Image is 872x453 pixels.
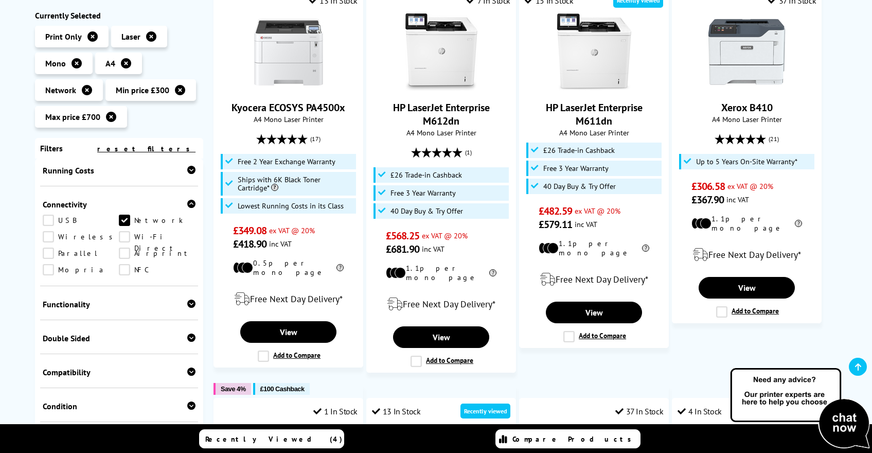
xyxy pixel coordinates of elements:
li: 0.5p per mono page [233,258,344,277]
div: Currently Selected [35,10,204,21]
span: £26 Trade-in Cashback [390,171,462,179]
a: HP LaserJet Enterprise M611dn [546,101,643,128]
span: Free 3 Year Warranty [390,189,456,197]
span: ex VAT @ 20% [269,225,315,235]
span: A4 [105,58,115,68]
span: inc VAT [575,219,597,229]
img: Kyocera ECOSYS PA4500x [250,13,327,91]
li: 1.1p per mono page [386,264,496,282]
span: Compare Products [512,434,637,444]
a: Wireless [43,231,119,242]
span: Filters [40,143,63,153]
span: Ships with 6K Black Toner Cartridge* [238,176,354,192]
span: £26 Trade-in Cashback [543,146,615,154]
a: Xerox B410 [721,101,773,114]
span: Laser [121,31,140,42]
a: Wi-Fi Direct [119,231,195,242]
div: Compatibility [43,367,196,377]
span: Mono [45,58,66,68]
span: A4 Mono Laser Printer [372,128,510,137]
span: Print Only [45,31,82,42]
span: (21) [769,129,779,149]
label: Add to Compare [563,331,626,342]
button: Save 4% [213,383,251,395]
div: 37 In Stock [615,406,663,416]
div: modal_delivery [372,290,510,319]
li: 1.1p per mono page [539,239,649,257]
span: £568.25 [386,229,419,242]
a: Compare Products [495,429,640,448]
img: Xerox B410 [708,13,786,91]
span: Min price £300 [116,85,169,95]
a: Kyocera ECOSYS PA4500x [232,101,345,114]
div: Condition [43,401,196,411]
span: £681.90 [386,242,419,256]
img: HP LaserJet Enterprise M611dn [556,13,633,91]
span: 40 Day Buy & Try Offer [390,207,463,215]
div: modal_delivery [678,240,816,269]
a: reset filters [97,144,195,153]
span: inc VAT [422,244,444,254]
span: (17) [310,129,321,149]
label: Add to Compare [258,351,321,362]
span: £418.90 [233,237,266,251]
a: Recently Viewed (4) [199,429,344,448]
a: Xerox B410 [708,82,786,93]
button: £100 Cashback [253,383,310,395]
span: £100 Cashback [260,385,305,393]
div: 4 In Stock [678,406,722,416]
a: Airprint [119,248,195,259]
label: Add to Compare [411,356,473,367]
div: Double Sided [43,333,196,343]
a: HP LaserJet Enterprise M612dn [393,101,490,128]
div: 1 In Stock [313,406,358,416]
img: HP LaserJet Enterprise M612dn [403,13,480,91]
a: View [393,326,489,348]
a: View [546,302,642,323]
div: 13 In Stock [372,406,420,416]
div: modal_delivery [525,265,663,294]
span: Free 2 Year Exchange Warranty [238,158,335,166]
span: £349.08 [233,224,266,237]
span: ex VAT @ 20% [727,181,773,191]
span: inc VAT [269,239,292,249]
div: Recently viewed [460,404,510,419]
span: Network [45,85,76,95]
img: Open Live Chat window [728,367,872,451]
span: Max price £700 [45,112,100,122]
span: ex VAT @ 20% [422,231,468,240]
span: A4 Mono Laser Printer [678,114,816,124]
span: £482.59 [539,204,572,218]
span: Save 4% [221,385,245,393]
label: Add to Compare [716,306,779,318]
span: £367.90 [691,193,724,206]
a: NFC [119,264,195,275]
a: Mopria [43,264,119,275]
span: Recently Viewed (4) [205,434,343,444]
div: Functionality [43,299,196,309]
a: Parallel [43,248,119,259]
a: View [240,321,336,343]
span: £579.11 [539,218,572,231]
a: HP LaserJet Enterprise M611dn [556,82,633,93]
a: Network [119,215,195,226]
span: Free 3 Year Warranty [543,164,609,172]
div: Connectivity [43,199,196,210]
span: Up to 5 Years On-Site Warranty* [696,158,797,166]
div: Running Costs [43,165,196,176]
span: ex VAT @ 20% [575,206,620,216]
span: Lowest Running Costs in its Class [238,202,344,210]
span: £306.58 [691,180,725,193]
span: 40 Day Buy & Try Offer [543,182,616,190]
span: A4 Mono Laser Printer [525,128,663,137]
span: inc VAT [726,195,749,204]
a: View [699,277,794,299]
div: modal_delivery [219,285,358,313]
li: 1.1p per mono page [691,214,802,233]
a: Kyocera ECOSYS PA4500x [250,82,327,93]
a: HP LaserJet Enterprise M612dn [403,82,480,93]
a: USB [43,215,119,226]
span: A4 Mono Laser Printer [219,114,358,124]
span: (1) [465,143,472,162]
